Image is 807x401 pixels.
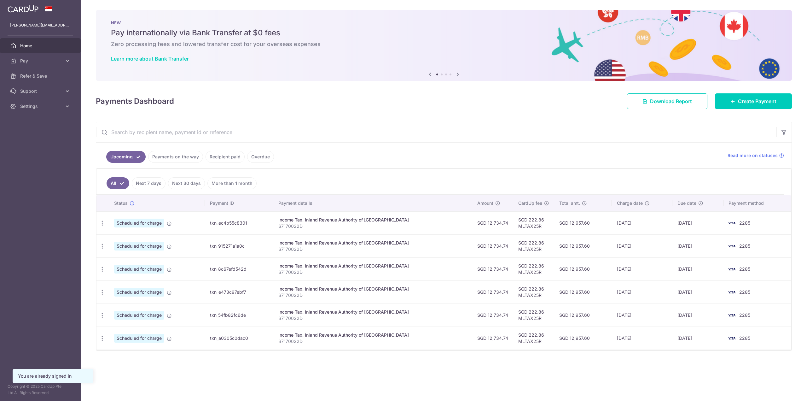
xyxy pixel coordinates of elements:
[106,151,146,163] a: Upcoming
[472,211,513,234] td: SGD 12,734.74
[111,56,189,62] a: Learn more about Bank Transfer
[672,304,723,327] td: [DATE]
[739,335,750,341] span: 2285
[513,280,554,304] td: SGD 222.86 MLTAX25R
[132,177,165,189] a: Next 7 days
[10,22,71,28] p: [PERSON_NAME][EMAIL_ADDRESS][DOMAIN_NAME]
[96,10,792,81] img: Bank transfer banner
[278,332,467,338] div: Income Tax. Inland Revenue Authority of [GEOGRAPHIC_DATA]
[18,373,88,379] div: You are already signed in
[205,257,273,280] td: txn_8c67efd542d
[114,334,164,343] span: Scheduled for charge
[672,257,723,280] td: [DATE]
[612,280,673,304] td: [DATE]
[472,234,513,257] td: SGD 12,734.74
[278,263,467,269] div: Income Tax. Inland Revenue Authority of [GEOGRAPHIC_DATA]
[739,266,750,272] span: 2285
[205,234,273,257] td: txn_915271a1a0c
[513,234,554,257] td: SGD 222.86 MLTAX25R
[168,177,205,189] a: Next 30 days
[513,327,554,350] td: SGD 222.86 MLTAX25R
[612,304,673,327] td: [DATE]
[738,97,776,105] span: Create Payment
[612,211,673,234] td: [DATE]
[725,265,738,273] img: Bank Card
[672,327,723,350] td: [DATE]
[612,327,673,350] td: [DATE]
[672,234,723,257] td: [DATE]
[472,257,513,280] td: SGD 12,734.74
[278,315,467,321] p: S7170022D
[20,103,62,109] span: Settings
[205,280,273,304] td: txn_e473c97ebf7
[672,280,723,304] td: [DATE]
[111,20,777,25] p: NEW
[725,334,738,342] img: Bank Card
[739,220,750,226] span: 2285
[739,243,750,249] span: 2285
[205,195,273,211] th: Payment ID
[554,257,612,280] td: SGD 12,957.60
[518,200,542,206] span: CardUp fee
[650,97,692,105] span: Download Report
[472,327,513,350] td: SGD 12,734.74
[513,211,554,234] td: SGD 222.86 MLTAX25R
[278,240,467,246] div: Income Tax. Inland Revenue Authority of [GEOGRAPHIC_DATA]
[728,152,784,159] a: Read more on statuses
[513,304,554,327] td: SGD 222.86 MLTAX25R
[472,304,513,327] td: SGD 12,734.74
[114,200,128,206] span: Status
[20,58,62,64] span: Pay
[723,195,791,211] th: Payment method
[728,152,778,159] span: Read more on statuses
[205,327,273,350] td: txn_a0305c0dac0
[20,73,62,79] span: Refer & Save
[114,311,164,320] span: Scheduled for charge
[725,288,738,296] img: Bank Card
[278,246,467,252] p: S7170022D
[725,242,738,250] img: Bank Card
[739,289,750,295] span: 2285
[554,304,612,327] td: SGD 12,957.60
[472,280,513,304] td: SGD 12,734.74
[114,242,164,251] span: Scheduled for charge
[725,219,738,227] img: Bank Card
[554,211,612,234] td: SGD 12,957.60
[278,286,467,292] div: Income Tax. Inland Revenue Authority of [GEOGRAPHIC_DATA]
[278,338,467,345] p: S7170022D
[554,234,612,257] td: SGD 12,957.60
[247,151,274,163] a: Overdue
[554,280,612,304] td: SGD 12,957.60
[8,5,38,13] img: CardUp
[559,200,580,206] span: Total amt.
[205,211,273,234] td: txn_ec4b55c8301
[278,269,467,275] p: S7170022D
[107,177,129,189] a: All
[111,28,777,38] h5: Pay internationally via Bank Transfer at $0 fees
[114,219,164,227] span: Scheduled for charge
[278,309,467,315] div: Income Tax. Inland Revenue Authority of [GEOGRAPHIC_DATA]
[554,327,612,350] td: SGD 12,957.60
[96,122,776,142] input: Search by recipient name, payment id or reference
[205,304,273,327] td: txn_54fb82fc6de
[207,177,257,189] a: More than 1 month
[612,234,673,257] td: [DATE]
[111,40,777,48] h6: Zero processing fees and lowered transfer cost for your overseas expenses
[672,211,723,234] td: [DATE]
[20,43,62,49] span: Home
[278,292,467,298] p: S7170022D
[148,151,203,163] a: Payments on the way
[477,200,493,206] span: Amount
[513,257,554,280] td: SGD 222.86 MLTAX25R
[278,217,467,223] div: Income Tax. Inland Revenue Authority of [GEOGRAPHIC_DATA]
[20,88,62,94] span: Support
[677,200,696,206] span: Due date
[114,265,164,274] span: Scheduled for charge
[739,312,750,318] span: 2285
[725,311,738,319] img: Bank Card
[627,93,707,109] a: Download Report
[273,195,472,211] th: Payment details
[96,96,174,107] h4: Payments Dashboard
[612,257,673,280] td: [DATE]
[206,151,245,163] a: Recipient paid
